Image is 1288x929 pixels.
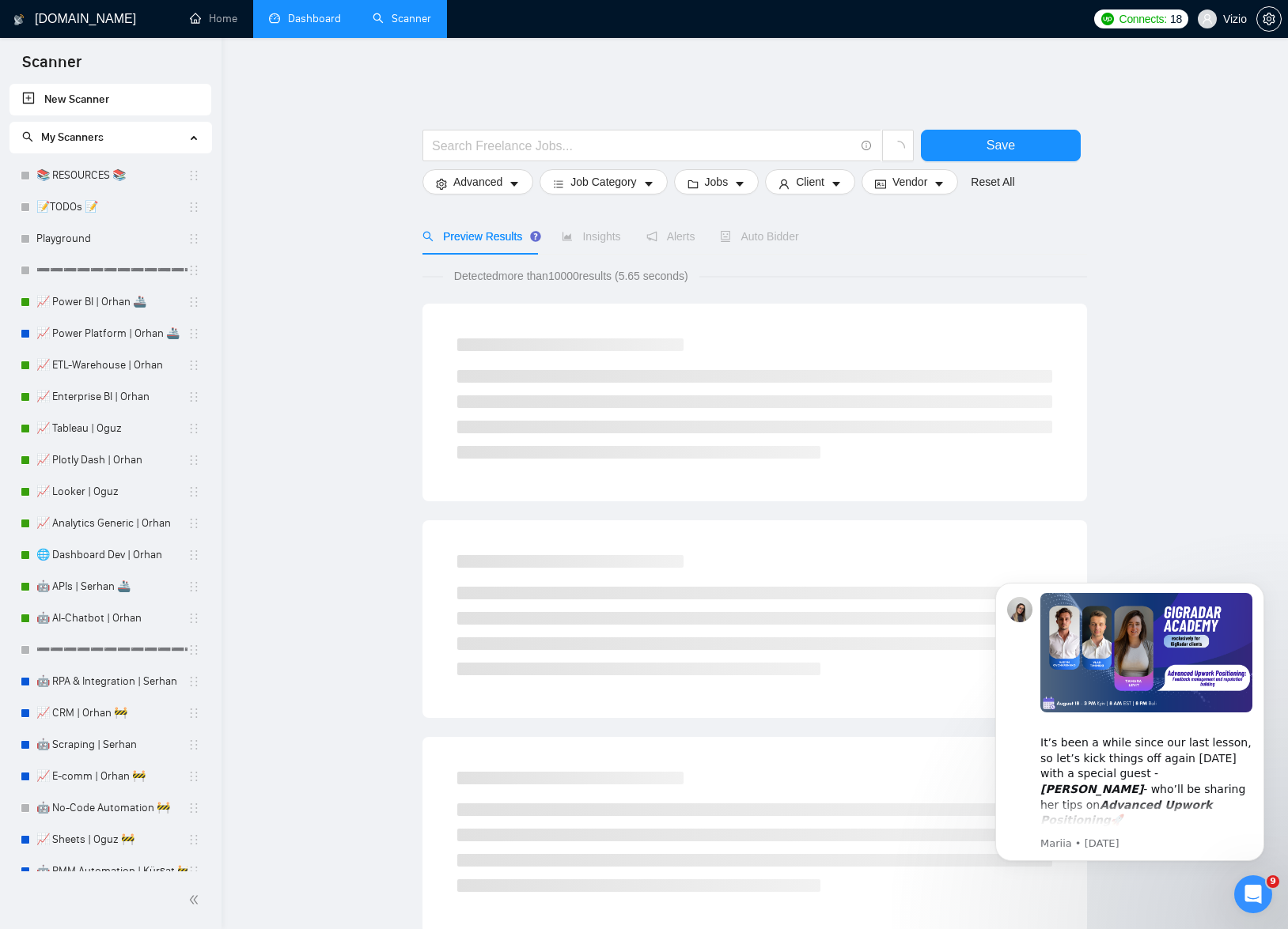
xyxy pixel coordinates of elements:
span: caret-down [734,178,745,190]
li: 🤖 APIs | Serhan 🚢 [9,571,211,602]
li: Playground [9,223,211,255]
li: 🤖 AI-Chatbot | Orhan [9,602,211,634]
span: Auto Bidder [720,230,798,243]
span: holder [188,833,200,846]
button: Save [921,130,1081,161]
span: My Scanners [41,130,104,144]
a: dashboardDashboard [269,12,341,25]
a: 📈 Analytics Generic | Orhan [36,508,188,539]
a: 📚 RESOURCES 📚 [36,160,188,191]
span: holder [188,738,200,751]
button: settingAdvancedcaret-down [422,169,533,194]
a: 📈 Looker | Oguz [36,476,188,508]
span: My Scanners [22,130,104,144]
li: 📈 Tableau | Oguz [9,413,211,444]
a: Playground [36,223,188,255]
a: 📈 ETL-Warehouse | Orhan [36,349,188,381]
li: 🤖 PMM Automation | Kürşat 🚧 [9,855,211,887]
span: holder [188,169,200,182]
li: 🤖 RPA & Integration | Serhan [9,666,211,697]
span: holder [188,359,200,372]
span: holder [188,802,200,814]
button: userClientcaret-down [765,169,855,194]
a: Reset All [971,173,1014,191]
span: holder [188,644,200,656]
a: 📈 Power Platform | Orhan 🚢 [36,318,188,349]
button: idcardVendorcaret-down [862,169,958,194]
a: 📈 Power BI | Orhan 🚢 [36,286,188,318]
span: holder [188,391,200,403]
span: holder [188,485,200,498]
span: caret-down [831,178,842,190]
span: 9 [1267,875,1279,888]
a: ➖➖➖➖➖➖➖➖➖➖➖➖➖➖➖➖➖➖➖ [36,255,188,286]
span: idcard [875,178,886,190]
span: search [422,231,434,242]
span: double-left [188,892,204,908]
li: 📈 Enterprise BI | Orhan [9,381,211,413]
li: 📈 ETL-Warehouse | Orhan [9,349,211,381]
a: 📈 Plotly Dash | Orhan [36,444,188,476]
span: robot [720,231,731,242]
a: 📈 Tableau | Oguz [36,413,188,444]
li: 📚 RESOURCES 📚 [9,160,211,191]
iframe: Intercom notifications message [972,559,1288,886]
span: holder [188,549,200,561]
a: 🤖 AI-Chatbot | Orhan [36,602,188,634]
span: bars [553,178,564,190]
span: Scanner [9,51,94,84]
a: searchScanner [373,12,431,25]
a: 📈 Sheets | Oguz 🚧 [36,824,188,855]
span: user [1202,13,1213,25]
span: holder [188,707,200,719]
span: holder [188,865,200,878]
li: 📈 CRM | Orhan 🚧 [9,697,211,729]
span: Insights [562,230,620,243]
li: ➖➖➖➖➖➖➖➖➖➖➖➖➖➖➖➖➖➖➖ [9,255,211,286]
span: holder [188,296,200,308]
span: area-chart [562,231,573,242]
div: Tooltip anchor [528,229,543,244]
li: 🌐 Dashboard Dev | Orhan [9,539,211,571]
span: setting [436,178,447,190]
li: 📈 Looker | Oguz [9,476,211,508]
a: 🤖 APIs | Serhan 🚢 [36,571,188,602]
span: Preview Results [422,230,536,243]
iframe: Intercom live chat [1234,875,1272,913]
a: 🤖 Scraping | Serhan [36,729,188,761]
span: setting [1257,13,1281,25]
span: holder [188,264,200,277]
a: 📈 E-comm | Orhan 🚧 [36,761,188,792]
span: Save [987,135,1015,155]
span: Detected more than 10000 results (5.65 seconds) [443,267,699,285]
li: 📈 E-comm | Orhan 🚧 [9,761,211,792]
span: info-circle [862,141,872,151]
a: 📈 Enterprise BI | Orhan [36,381,188,413]
a: setting [1256,13,1282,25]
a: 📝TODOs 📝 [36,191,188,223]
span: holder [188,232,200,245]
li: ➖➖➖➖➖➖➖➖➖➖➖➖➖➖➖➖➖➖➖ [9,634,211,666]
input: Search Freelance Jobs... [432,136,854,156]
li: 🤖 Scraping | Serhan [9,729,211,761]
span: Jobs [705,173,729,191]
span: Vendor [892,173,927,191]
a: 🌐 Dashboard Dev | Orhan [36,539,188,571]
a: 🤖 PMM Automation | Kürşat 🚧 [36,855,188,887]
li: 📈 Power Platform | Orhan 🚢 [9,318,211,349]
span: user [778,178,790,190]
span: holder [188,612,200,625]
a: 📈 CRM | Orhan 🚧 [36,697,188,729]
li: 📈 Sheets | Oguz 🚧 [9,824,211,855]
button: folderJobscaret-down [674,169,760,194]
img: logo [13,7,25,32]
span: holder [188,675,200,688]
span: Alerts [646,230,695,243]
a: New Scanner [22,84,199,115]
li: 📈 Plotly Dash | Orhan [9,444,211,476]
